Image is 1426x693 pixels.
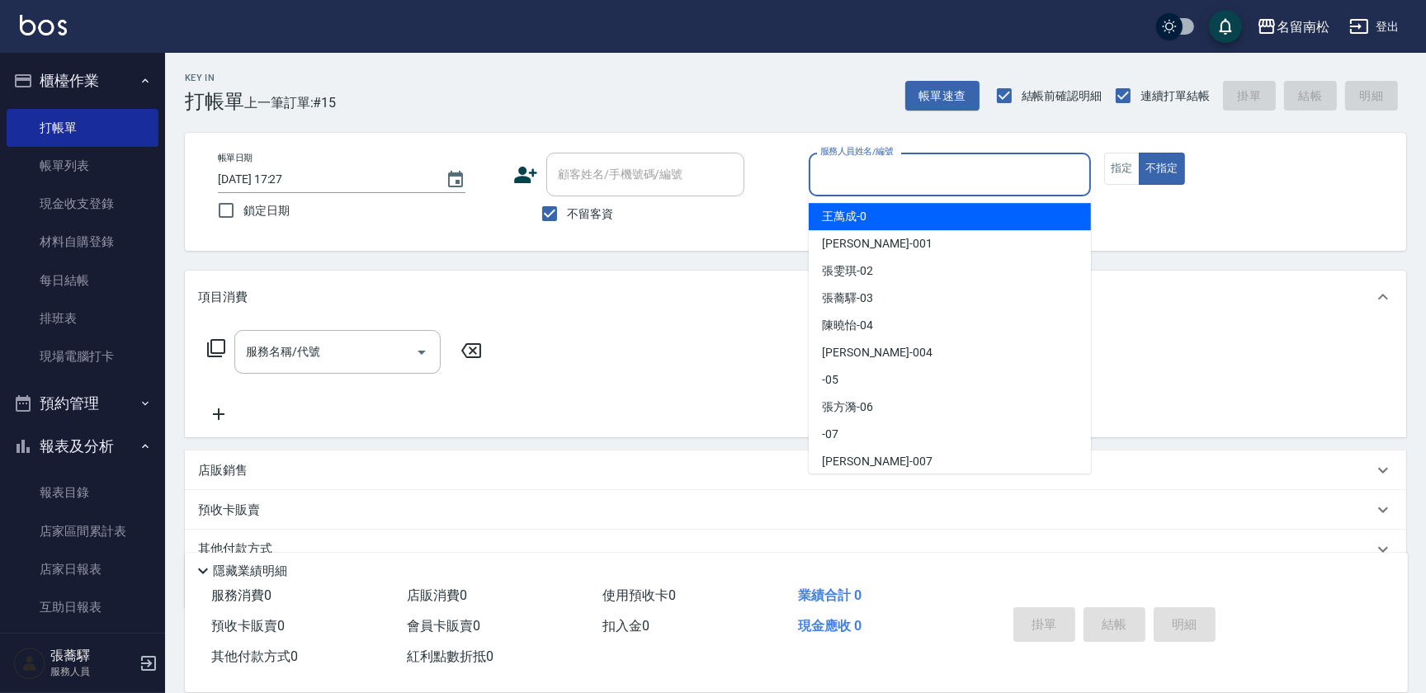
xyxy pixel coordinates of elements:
span: 連續打單結帳 [1140,87,1210,105]
span: 服務消費 0 [211,587,272,603]
button: Choose date, selected date is 2025-09-25 [436,160,475,200]
div: 店販銷售 [185,450,1406,490]
a: 報表目錄 [7,474,158,511]
a: 店家日報表 [7,550,158,588]
label: 服務人員姓名/編號 [820,145,893,158]
p: 隱藏業績明細 [213,563,287,580]
div: 項目消費 [185,271,1406,323]
span: 紅利點數折抵 0 [407,648,493,664]
span: 張方漪 -06 [822,398,873,416]
span: 會員卡販賣 0 [407,618,480,634]
p: 項目消費 [198,289,248,306]
div: 其他付款方式 [185,530,1406,569]
span: -05 [822,371,838,389]
span: 預收卡販賣 0 [211,618,285,634]
button: 櫃檯作業 [7,59,158,102]
span: 其他付款方式 0 [211,648,298,664]
span: 店販消費 0 [407,587,467,603]
p: 預收卡販賣 [198,502,260,519]
input: YYYY/MM/DD hh:mm [218,166,429,193]
p: 其他付款方式 [198,540,281,559]
button: 登出 [1343,12,1406,42]
span: [PERSON_NAME] -001 [822,235,933,252]
span: [PERSON_NAME] -004 [822,344,933,361]
span: 陳曉怡 -04 [822,317,873,334]
button: 帳單速查 [905,81,980,111]
button: save [1209,10,1242,43]
a: 互助日報表 [7,588,158,626]
img: Person [13,647,46,680]
div: 預收卡販賣 [185,490,1406,530]
span: 王萬成 -0 [822,208,866,225]
h3: 打帳單 [185,90,244,113]
a: 帳單列表 [7,147,158,185]
button: 不指定 [1139,153,1185,185]
a: 排班表 [7,299,158,337]
span: 張雯琪 -02 [822,262,873,280]
button: 預約管理 [7,382,158,425]
a: 打帳單 [7,109,158,147]
span: 鎖定日期 [243,202,290,219]
span: 結帳前確認明細 [1022,87,1103,105]
label: 帳單日期 [218,152,253,164]
a: 現場電腦打卡 [7,337,158,375]
span: 業績合計 0 [798,587,862,603]
span: 現金應收 0 [798,618,862,634]
span: -07 [822,426,838,443]
p: 服務人員 [50,664,135,679]
span: [PERSON_NAME] -007 [822,453,933,470]
a: 每日結帳 [7,262,158,299]
img: Logo [20,15,67,35]
h5: 張蕎驛 [50,648,135,664]
span: 扣入金 0 [602,618,649,634]
span: 上一筆訂單:#15 [244,92,337,113]
p: 店販銷售 [198,462,248,479]
button: 名留南松 [1250,10,1336,44]
button: 報表及分析 [7,425,158,468]
div: 名留南松 [1277,16,1329,37]
button: Open [408,339,435,365]
a: 店家區間累計表 [7,512,158,550]
span: 張蕎驛 -03 [822,290,873,307]
a: 現金收支登錄 [7,185,158,223]
a: 材料自購登錄 [7,223,158,261]
button: 指定 [1104,153,1140,185]
h2: Key In [185,73,244,83]
span: 使用預收卡 0 [602,587,676,603]
a: 互助排行榜 [7,626,158,664]
span: 不留客資 [567,205,613,223]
